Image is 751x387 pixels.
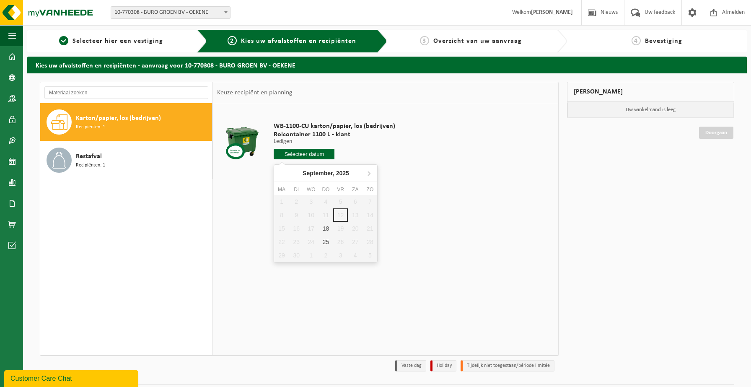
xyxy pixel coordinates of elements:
[40,103,212,141] button: Karton/papier, los (bedrijven) Recipiënten: 1
[567,82,734,102] div: [PERSON_NAME]
[699,127,733,139] a: Doorgaan
[274,185,289,194] div: ma
[531,9,573,16] strong: [PERSON_NAME]
[567,102,734,118] p: Uw winkelmand is leeg
[73,38,163,44] span: Selecteer hier een vestiging
[363,185,377,194] div: zo
[76,151,102,161] span: Restafval
[111,6,230,19] span: 10-770308 - BURO GROEN BV - OEKENE
[333,185,348,194] div: vr
[40,141,212,179] button: Restafval Recipiënten: 1
[348,185,363,194] div: za
[430,360,456,371] li: Holiday
[645,38,682,44] span: Bevestiging
[111,7,230,18] span: 10-770308 - BURO GROEN BV - OEKENE
[213,82,297,103] div: Keuze recipiënt en planning
[304,185,319,194] div: wo
[76,123,105,131] span: Recipiënten: 1
[228,36,237,45] span: 2
[44,86,208,99] input: Materiaal zoeken
[274,122,395,130] span: WB-1100-CU karton/papier, los (bedrijven)
[76,113,161,123] span: Karton/papier, los (bedrijven)
[289,185,304,194] div: di
[299,166,352,180] div: September,
[31,36,190,46] a: 1Selecteer hier een vestiging
[319,185,333,194] div: do
[319,235,333,249] div: 25
[274,130,395,139] span: Rolcontainer 1100 L - klant
[319,222,333,235] div: 18
[27,57,747,73] h2: Kies uw afvalstoffen en recipiënten - aanvraag voor 10-770308 - BURO GROEN BV - OEKENE
[461,360,554,371] li: Tijdelijk niet toegestaan/période limitée
[420,36,429,45] span: 3
[59,36,68,45] span: 1
[274,149,334,159] input: Selecteer datum
[632,36,641,45] span: 4
[319,249,333,262] div: 2
[433,38,522,44] span: Overzicht van uw aanvraag
[336,170,349,176] i: 2025
[76,161,105,169] span: Recipiënten: 1
[395,360,426,371] li: Vaste dag
[241,38,356,44] span: Kies uw afvalstoffen en recipiënten
[274,139,395,145] p: Ledigen
[4,369,140,387] iframe: chat widget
